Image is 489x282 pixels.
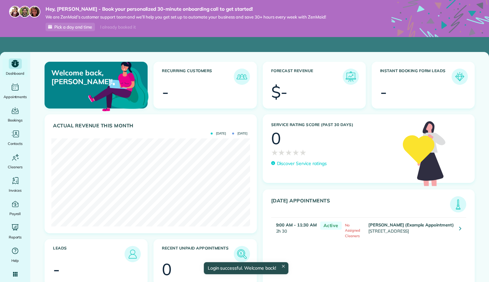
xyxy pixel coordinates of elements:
[271,130,281,147] div: 0
[29,6,40,18] img: michelle-19f622bdf1676172e81f8f8fba1fb50e276960ebfe0243fe18214015130c80e4.jpg
[8,117,23,123] span: Bookings
[11,257,19,264] span: Help
[4,94,27,100] span: Appointments
[271,198,450,212] h3: [DATE] Appointments
[235,248,248,261] img: icon_unpaid_appointments-47b8ce3997adf2238b356f14209ab4cced10bd1f174958f3ca8f1d0dd7fffeee.png
[3,175,28,194] a: Invoices
[162,84,169,100] div: -
[344,70,357,83] img: icon_forecast_revenue-8c13a41c7ed35a8dcfafea3cbb826a0462acb37728057bba2d056411b612bbbe.png
[3,129,28,147] a: Contacts
[367,217,455,241] td: [STREET_ADDRESS]
[368,222,454,227] strong: [PERSON_NAME] (Example Appointment)
[9,6,21,18] img: maria-72a9807cf96188c08ef61303f053569d2e2a8a1cde33d635c8a3ac13582a053d.jpg
[271,84,288,100] div: $-
[235,70,248,83] img: icon_recurring_customers-cf858462ba22bcd05b5a5880d41d6543d210077de5bb9ebc9590e49fd87d84ed.png
[3,58,28,77] a: Dashboard
[271,69,343,85] h3: Forecast Revenue
[3,246,28,264] a: Help
[204,262,288,274] div: Login successful. Welcome back!
[271,122,396,127] h3: Service Rating score (past 30 days)
[292,147,299,158] span: ★
[276,222,317,227] strong: 9:00 AM - 11:30 AM
[277,160,327,167] p: Discover Service ratings
[8,164,22,170] span: Cleaners
[211,132,226,135] span: [DATE]
[271,217,317,241] td: 2h 30
[162,261,172,277] div: 0
[271,147,278,158] span: ★
[9,187,22,194] span: Invoices
[19,6,31,18] img: jorge-587dff0eeaa6aab1f244e6dc62b8924c3b6ad411094392a53c71c6c4a576187d.jpg
[6,70,24,77] span: Dashboard
[9,234,22,240] span: Reports
[380,69,452,85] h3: Instant Booking Form Leads
[285,147,292,158] span: ★
[3,105,28,123] a: Bookings
[46,6,326,12] strong: Hey, [PERSON_NAME] - Book your personalized 30-minute onboarding call to get started!
[53,261,60,277] div: -
[53,123,250,129] h3: Actual Revenue this month
[380,84,387,100] div: -
[87,54,150,117] img: dashboard_welcome-42a62b7d889689a78055ac9021e634bf52bae3f8056760290aed330b23ab8690.png
[453,70,466,83] img: icon_form_leads-04211a6a04a5b2264e4ee56bc0799ec3eb69b7e499cbb523a139df1d13a81ae0.png
[232,132,247,135] span: [DATE]
[162,69,233,85] h3: Recurring Customers
[452,198,465,211] img: icon_todays_appointments-901f7ab196bb0bea1936b74009e4eb5ffbc2d2711fa7634e0d609ed5ef32b18b.png
[3,199,28,217] a: Payroll
[9,211,21,217] span: Payroll
[299,147,307,158] span: ★
[46,14,326,20] span: We are ZenMaid’s customer support team and we’ll help you get set up to automate your business an...
[271,160,327,167] a: Discover Service ratings
[320,222,342,230] span: Active
[345,223,360,238] span: No Assigned Cleaners
[46,23,95,31] a: Pick a day and time
[3,222,28,240] a: Reports
[3,152,28,170] a: Cleaners
[53,246,125,262] h3: Leads
[54,24,92,30] span: Pick a day and time
[51,69,114,86] p: Welcome back, [PERSON_NAME]!
[8,140,22,147] span: Contacts
[278,147,285,158] span: ★
[96,23,139,31] div: I already booked it
[162,246,233,262] h3: Recent unpaid appointments
[126,248,139,261] img: icon_leads-1bed01f49abd5b7fead27621c3d59655bb73ed531f8eeb49469d10e621d6b896.png
[3,82,28,100] a: Appointments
